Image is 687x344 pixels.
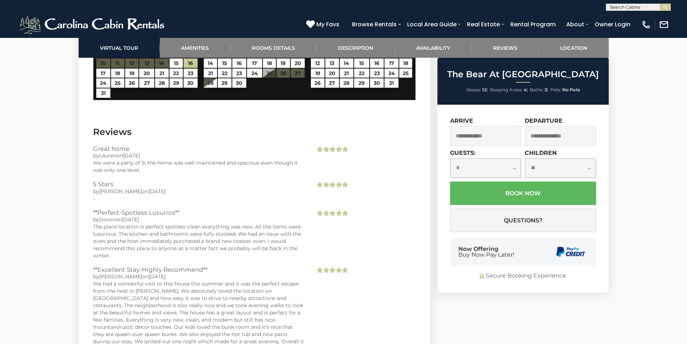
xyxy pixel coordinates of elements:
label: Guests: [450,149,475,156]
strong: No Pets [562,87,580,92]
a: 15 [169,58,183,68]
span: [PERSON_NAME] [99,273,142,280]
div: by on [93,188,305,195]
button: Book Now [450,182,596,205]
a: Real Estate [463,18,503,31]
a: 22 [354,69,369,78]
a: 19 [277,58,290,68]
a: 22 [169,69,183,78]
span: Buy Now Pay Later! [458,252,514,258]
a: 21 [155,69,168,78]
h3: Reviews [93,126,416,138]
button: Questions? [450,209,596,232]
a: 17 [247,58,262,68]
span: Lauren [99,152,116,159]
a: 30 [370,78,384,88]
a: 23 [232,69,246,78]
a: My Favs [306,20,341,29]
a: 18 [111,69,124,78]
div: We were a party of 9, the home was well maintained and spacious even though it was only one level. [93,159,305,174]
a: 29 [354,78,369,88]
label: Arrive [450,117,473,124]
a: 22 [218,69,231,78]
a: 25 [111,78,124,88]
div: - [93,195,305,202]
a: 28 [155,78,168,88]
a: 21 [340,69,353,78]
li: | [466,85,488,95]
a: 13 [325,58,339,68]
a: 20 [291,58,305,68]
a: 24 [384,69,398,78]
span: [DATE] [122,216,139,223]
li: | [530,85,549,95]
a: Amenities [160,38,230,58]
span: [DATE] [149,273,166,280]
a: 30 [184,78,198,88]
a: Reviews [472,38,539,58]
span: Sleeping Areas: [490,87,523,92]
a: 16 [370,58,384,68]
a: 20 [325,69,339,78]
a: Virtual Tour [79,38,160,58]
div: Now Offering [458,246,514,258]
a: 15 [218,58,231,68]
h3: Great home [93,145,305,152]
a: 31 [384,78,398,88]
strong: 4 [524,87,527,92]
a: Rooms Details [230,38,317,58]
a: 19 [125,69,138,78]
a: Availability [395,38,472,58]
label: Children [525,149,557,156]
span: Sleeps: [466,87,481,92]
a: Owner Login [591,18,634,31]
a: 17 [96,69,110,78]
img: phone-regular-white.png [641,19,651,30]
a: About [563,18,588,31]
div: Secure Booking Experience [450,272,596,280]
label: Departure [525,117,563,124]
span: [PERSON_NAME] [99,188,142,195]
strong: 3 [545,87,547,92]
a: 16 [232,58,246,68]
li: | [490,85,528,95]
a: 24 [247,69,262,78]
a: 21 [204,69,217,78]
span: Pets: [550,87,561,92]
img: White-1-2.png [18,14,168,35]
strong: 12 [482,87,486,92]
a: Description [317,38,395,58]
a: 18 [263,58,276,68]
a: 24 [96,78,110,88]
a: Browse Rentals [348,18,400,31]
a: 30 [232,78,246,88]
span: Doron [99,216,115,223]
a: 26 [311,78,324,88]
div: The place location is perfect spotless clean everything was new. All the items were luxurious. Th... [93,223,305,259]
h3: **Perfect-Spotless-Luxurios** [93,209,305,216]
a: 26 [125,78,138,88]
span: [DATE] [123,152,140,159]
a: 29 [218,78,231,88]
h2: The Bear At [GEOGRAPHIC_DATA] [439,70,607,79]
a: 25 [399,69,412,78]
a: 12 [311,58,324,68]
a: 15 [354,58,369,68]
a: 28 [340,78,353,88]
span: [DATE] [149,188,166,195]
a: 18 [399,58,412,68]
a: 31 [96,88,110,98]
span: My Favs [316,20,339,29]
div: by on [93,216,305,223]
div: by on [93,273,305,280]
h3: **Excellent Stay-Highly Recommend** [93,266,305,273]
a: Location [539,38,609,58]
a: 20 [139,69,154,78]
a: Rental Program [507,18,559,31]
a: 19 [311,69,324,78]
img: mail-regular-white.png [659,19,669,30]
a: 27 [139,78,154,88]
span: Baths: [530,87,543,92]
a: 23 [184,69,198,78]
a: 28 [204,78,217,88]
